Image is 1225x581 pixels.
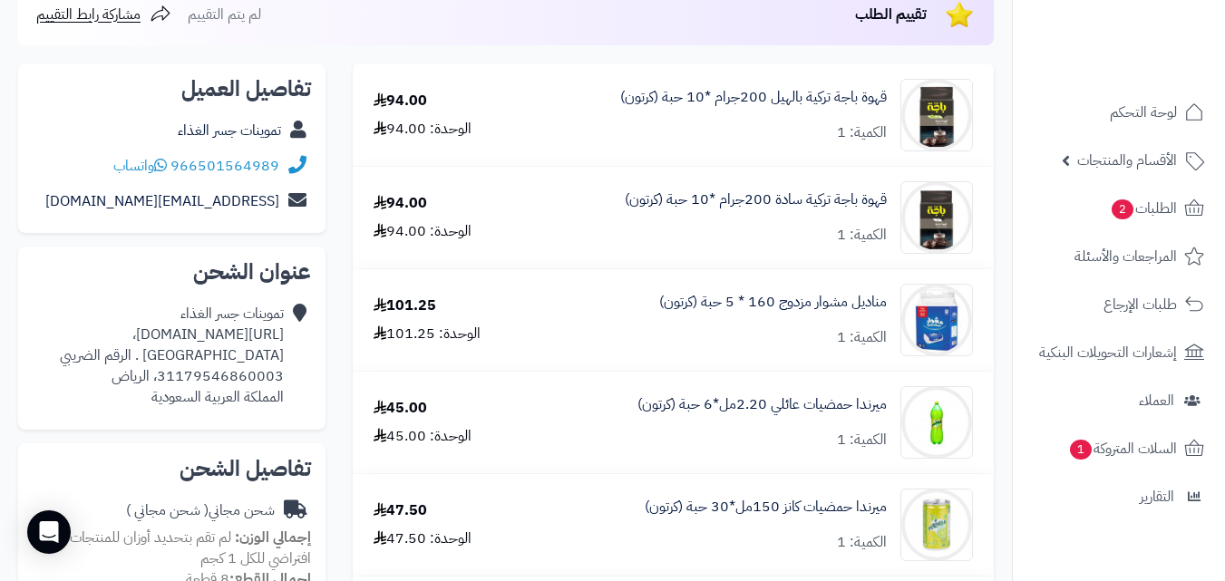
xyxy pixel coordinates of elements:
[374,500,427,521] div: 47.50
[235,527,311,548] strong: إجمالي الوزن:
[837,327,887,348] div: الكمية: 1
[374,426,472,447] div: الوحدة: 45.00
[1074,244,1177,269] span: المراجعات والأسئلة
[1112,199,1133,219] span: 2
[126,500,275,521] div: شحن مجاني
[374,119,472,140] div: الوحدة: 94.00
[188,4,261,25] span: لم يتم التقييم
[36,4,171,25] a: مشاركة رابط التقييم
[837,532,887,553] div: الكمية: 1
[1024,235,1214,278] a: المراجعات والأسئلة
[901,181,972,254] img: 1747341906-turkish-coffee-plain-pack-200gm-90x90.jpg
[637,394,887,415] a: ميرندا حمضيات عائلي 2.20مل*6 حبة (كرتون)
[374,398,427,419] div: 45.00
[374,295,436,316] div: 101.25
[1140,484,1174,509] span: التقارير
[126,499,209,521] span: ( شحن مجاني )
[901,489,972,561] img: 1747565274-c6bc9d00-c0d4-4f74-b968-ee3ee154-90x90.jpg
[659,292,887,313] a: مناديل مشوار مزدوج 160 * 5 حبة (كرتون)
[1102,48,1208,86] img: logo-2.png
[855,4,927,25] span: تقييم الطلب
[1110,196,1177,221] span: الطلبات
[374,193,427,214] div: 94.00
[837,430,887,450] div: الكمية: 1
[33,458,311,479] h2: تفاصيل الشحن
[1068,436,1177,461] span: السلات المتروكة
[625,189,887,210] a: قهوة باجة تركية سادة 200جرام *10 حبة (كرتون)
[36,4,141,25] span: مشاركة رابط التقييم
[27,510,71,554] div: Open Intercom Messenger
[1024,331,1214,374] a: إشعارات التحويلات البنكية
[1024,379,1214,422] a: العملاء
[1024,91,1214,134] a: لوحة التحكم
[170,155,279,177] a: 966501564989
[901,79,972,151] img: 1747341854-turkish-coffee-cardamom-pack-200-90x90.jpg
[1070,440,1092,460] span: 1
[374,221,472,242] div: الوحدة: 94.00
[39,527,311,569] span: لم تقم بتحديد أوزان للمنتجات ، وزن افتراضي للكل 1 كجم
[1039,340,1177,365] span: إشعارات التحويلات البنكية
[1139,388,1174,413] span: العملاء
[901,386,972,459] img: 1747544486-c60db756-6ee7-44b0-a7d4-ec449800-90x90.jpg
[374,91,427,111] div: 94.00
[837,122,887,143] div: الكمية: 1
[33,304,284,407] div: تموينات جسر الغذاء [URL][DOMAIN_NAME]، [GEOGRAPHIC_DATA] . الرقم الضريبي 31179546860003، الرياض ا...
[1024,283,1214,326] a: طلبات الإرجاع
[33,261,311,283] h2: عنوان الشحن
[620,87,887,108] a: قهوة باجة تركية بالهيل 200جرام *10 حبة (كرتون)
[1024,475,1214,518] a: التقارير
[113,155,167,177] a: واتساب
[1103,292,1177,317] span: طلبات الإرجاع
[901,284,972,356] img: 1747514177-ccd0a3cf-72ab-4216-a748-cb9d8e1d-90x90.jpg
[1024,187,1214,230] a: الطلبات2
[374,528,472,549] div: الوحدة: 47.50
[374,324,481,344] div: الوحدة: 101.25
[837,225,887,246] div: الكمية: 1
[45,190,279,212] a: [EMAIL_ADDRESS][DOMAIN_NAME]
[33,78,311,100] h2: تفاصيل العميل
[1024,427,1214,470] a: السلات المتروكة1
[178,120,281,141] a: تموينات جسر الغذاء
[1077,148,1177,173] span: الأقسام والمنتجات
[1110,100,1177,125] span: لوحة التحكم
[645,497,887,518] a: ميرندا حمضيات كانز 150مل*30 حبة (كرتون)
